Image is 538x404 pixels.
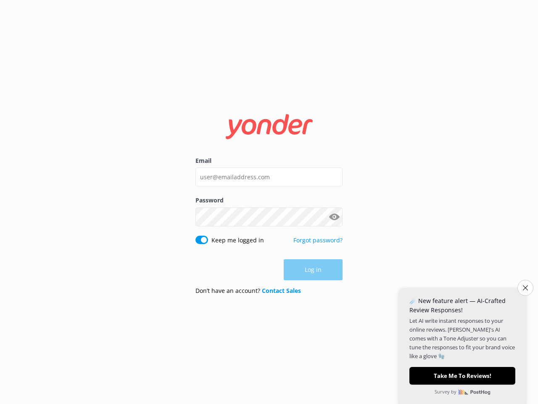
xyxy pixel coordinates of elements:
input: user@emailaddress.com [195,167,343,186]
label: Keep me logged in [211,236,264,245]
a: Forgot password? [293,236,343,244]
label: Email [195,156,343,165]
a: Contact Sales [262,287,301,295]
p: Don’t have an account? [195,286,301,295]
button: Show password [326,208,343,225]
label: Password [195,196,343,205]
